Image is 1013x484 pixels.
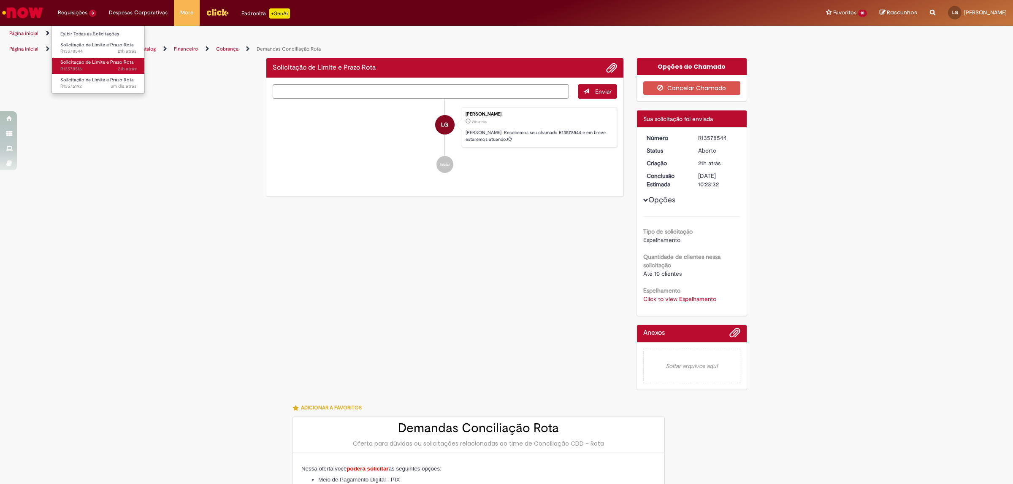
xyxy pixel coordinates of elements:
b: Espelhamento [643,287,680,294]
li: Laura Santos Ordonhe Goncales [273,107,617,148]
button: Adicionar anexos [729,327,740,342]
ul: Trilhas de página [6,41,669,57]
button: Cancelar Chamado [643,81,741,95]
span: Sua solicitação foi enviada [643,115,713,123]
span: 21h atrás [118,66,136,72]
span: R13578544 [60,48,136,55]
a: Aberto R13578544 : Solicitação de Limite e Prazo Rota [52,40,145,56]
a: Click to view Espelhamento [643,295,716,303]
p: +GenAi [269,8,290,19]
div: Oferta para dúvidas ou solicitações relacionadas ao time de Conciliação CDD - Rota [301,439,656,448]
h2: Anexos [643,329,665,337]
a: Financeiro [174,46,198,52]
b: Tipo de solicitação [643,228,693,235]
div: R13578544 [698,134,737,142]
span: More [180,8,193,17]
div: Opções do Chamado [637,58,747,75]
span: 21h atrás [698,159,720,167]
span: Despesas Corporativas [109,8,168,17]
time: 29/09/2025 17:23:27 [698,159,720,167]
a: Página inicial [9,46,38,52]
div: Laura Santos Ordonhe Goncales [435,115,455,134]
a: Cobrança [216,46,238,52]
a: Aberto R13578516 : Solicitação de Limite e Prazo Rota [52,58,145,73]
a: Demandas Conciliação Rota [257,46,321,52]
span: LG [441,115,448,135]
a: Página inicial [9,30,38,37]
span: Adicionar a Favoritos [301,404,362,411]
span: Solicitação de Limite e Prazo Rota [60,42,134,48]
img: click_logo_yellow_360x200.png [206,6,229,19]
span: poderá solicitar [347,465,388,472]
ul: Trilhas de página [6,26,669,41]
span: Espelhamento [643,236,680,244]
span: 21h atrás [118,48,136,54]
time: 29/09/2025 17:23:27 [472,119,487,124]
p: [PERSON_NAME]! Recebemos seu chamado R13578544 e em breve estaremos atuando. [466,129,612,143]
dt: Conclusão Estimada [640,172,692,188]
div: Aberto [698,146,737,155]
div: 29/09/2025 17:23:27 [698,159,737,167]
a: Exibir Todas as Solicitações [52,30,145,39]
button: Adicionar anexos [606,62,617,73]
h2: Solicitação de Limite e Prazo Rota Histórico de tíquete [273,64,376,72]
span: Requisições [58,8,87,17]
span: as seguintes opções: [389,465,441,472]
b: Quantidade de clientes nessa solicitação [643,253,720,269]
span: Rascunhos [887,8,917,16]
ul: Histórico de tíquete [273,99,617,181]
span: Meio de Pagamento Digital - PIX [318,476,400,483]
div: Padroniza [241,8,290,19]
a: Aberto R13575192 : Solicitação de Limite e Prazo Rota [52,75,145,91]
a: Rascunhos [880,9,917,17]
span: Até 10 clientes [643,270,682,277]
time: 29/09/2025 17:19:42 [118,66,136,72]
span: um dia atrás [111,83,136,89]
time: 29/09/2025 09:12:21 [111,83,136,89]
h2: Demandas Conciliação Rota [301,421,656,435]
dt: Número [640,134,692,142]
time: 29/09/2025 17:23:30 [118,48,136,54]
span: 21h atrás [472,119,487,124]
ul: Requisições [51,25,145,94]
span: 10 [858,10,867,17]
span: Nessa oferta você [301,465,347,472]
span: Solicitação de Limite e Prazo Rota [60,77,134,83]
span: Enviar [595,88,612,95]
dt: Criação [640,159,692,167]
img: ServiceNow [1,4,44,21]
div: [PERSON_NAME] [466,112,612,117]
em: Soltar arquivos aqui [643,349,741,383]
span: R13575192 [60,83,136,90]
span: R13578516 [60,66,136,73]
span: [PERSON_NAME] [964,9,1007,16]
span: 3 [89,10,96,17]
button: Enviar [578,84,617,99]
button: Adicionar a Favoritos [293,399,366,417]
div: [DATE] 10:23:32 [698,172,737,188]
dt: Status [640,146,692,155]
span: Solicitação de Limite e Prazo Rota [60,59,134,65]
span: Favoritos [833,8,856,17]
span: LG [952,10,958,15]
